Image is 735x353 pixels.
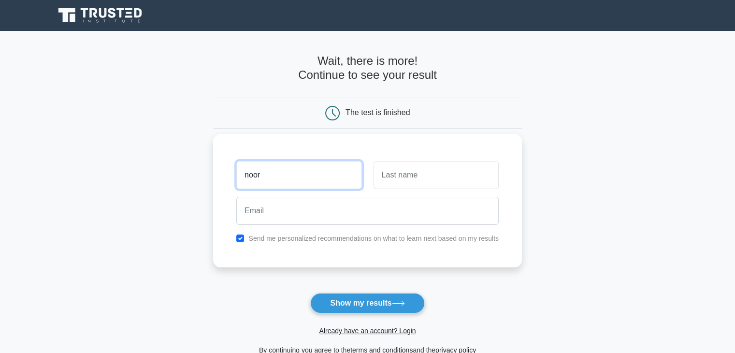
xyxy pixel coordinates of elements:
[310,293,424,313] button: Show my results
[236,161,361,189] input: First name
[248,235,499,242] label: Send me personalized recommendations on what to learn next based on my results
[236,197,499,225] input: Email
[374,161,499,189] input: Last name
[319,327,416,335] a: Already have an account? Login
[213,54,522,82] h4: Wait, there is more! Continue to see your result
[346,108,410,117] div: The test is finished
